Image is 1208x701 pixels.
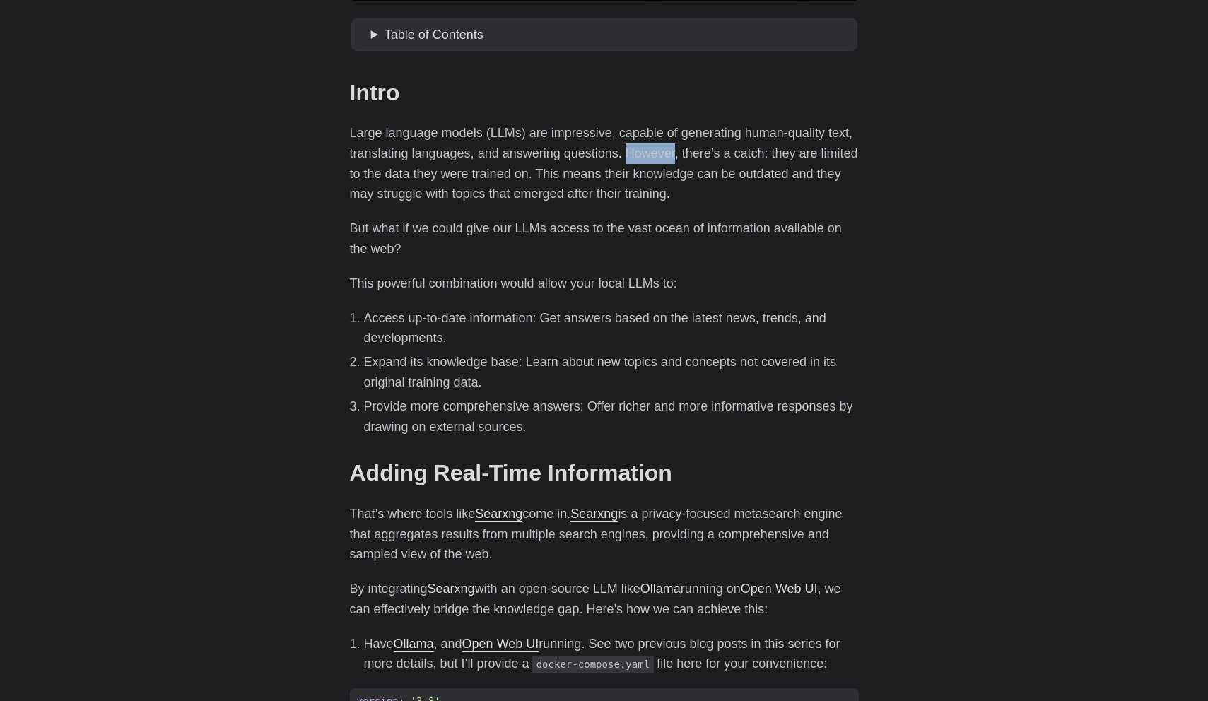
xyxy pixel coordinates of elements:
[350,79,859,106] h2: Intro
[350,123,859,204] p: Large language models (LLMs) are impressive, capable of generating human-quality text, translatin...
[741,582,818,596] a: Open Web UI
[350,218,859,259] p: But what if we could give our LLMs access to the vast ocean of information available on the web?
[532,656,655,673] code: docker-compose.yaml
[428,582,475,596] a: Searxng
[350,273,859,294] p: This powerful combination would allow your local LLMs to:
[371,25,852,45] summary: Table of Contents
[475,507,522,521] a: Searxng
[364,308,859,349] li: Access up-to-date information: Get answers based on the latest news, trends, and developments.
[364,396,859,437] li: Provide more comprehensive answers: Offer richer and more informative responses by drawing on ext...
[394,637,434,651] a: Ollama
[364,352,859,393] li: Expand its knowledge base: Learn about new topics and concepts not covered in its original traini...
[350,579,859,620] p: By integrating with an open-source LLM like running on , we can effectively bridge the knowledge ...
[462,637,539,651] a: Open Web UI
[364,634,859,675] li: Have , and running. See two previous blog posts in this series for more details, but I’ll provide...
[570,507,618,521] a: Searxng
[640,582,681,596] a: Ollama
[350,459,859,486] h2: Adding Real-Time Information
[350,504,859,565] p: That’s where tools like come in. is a privacy-focused metasearch engine that aggregates results f...
[385,28,483,42] span: Table of Contents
